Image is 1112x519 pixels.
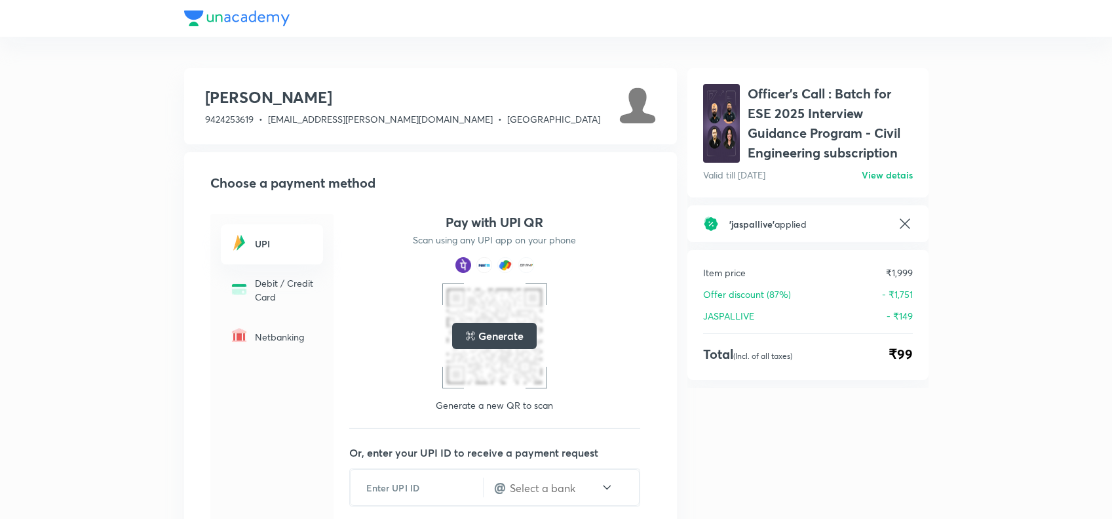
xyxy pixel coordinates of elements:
[205,113,254,125] span: 9424253619
[268,113,493,125] span: [EMAIL_ADDRESS][PERSON_NAME][DOMAIN_NAME]
[703,344,792,364] h4: Total
[733,351,792,361] p: (Incl. of all taxes)
[703,168,765,182] p: Valid till [DATE]
[351,472,483,504] input: Enter UPI ID
[229,279,250,300] img: -
[508,480,600,495] input: Select a bank
[413,234,576,247] p: Scan using any UPI app on your phone
[349,445,656,461] p: Or, enter your UPI ID to receive a payment request
[703,287,791,301] p: Offer discount (87%)
[703,266,746,280] p: Item price
[465,331,476,341] img: loading..
[436,399,553,412] p: Generate a new QR to scan
[255,330,315,344] p: Netbanking
[210,173,656,193] h2: Choose a payment method
[255,276,315,304] p: Debit / Credit Card
[703,309,754,323] p: JASPALLIVE
[455,257,471,273] img: payment method
[619,87,656,123] img: Avatar
[703,84,740,163] img: avatar
[507,113,600,125] span: [GEOGRAPHIC_DATA]
[887,309,913,323] p: - ₹149
[729,217,887,231] h6: applied
[229,325,250,346] img: -
[494,478,506,497] h4: @
[497,257,513,273] img: payment method
[476,257,492,273] img: payment method
[729,218,775,230] span: ' jaspallive '
[446,214,544,231] h4: Pay with UPI QR
[229,232,250,253] img: -
[862,168,913,182] h6: View detais
[518,257,534,273] img: payment method
[205,87,600,108] h3: [PERSON_NAME]
[498,113,502,125] span: •
[259,113,263,125] span: •
[255,237,315,251] h6: UPI
[889,344,913,364] span: ₹99
[478,328,524,344] h5: Generate
[748,84,913,163] h1: Officer's Call : Batch for ESE 2025 Interview Guidance Program - Civil Engineering subscription
[882,287,913,301] p: - ₹1,751
[886,266,913,280] p: ₹1,999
